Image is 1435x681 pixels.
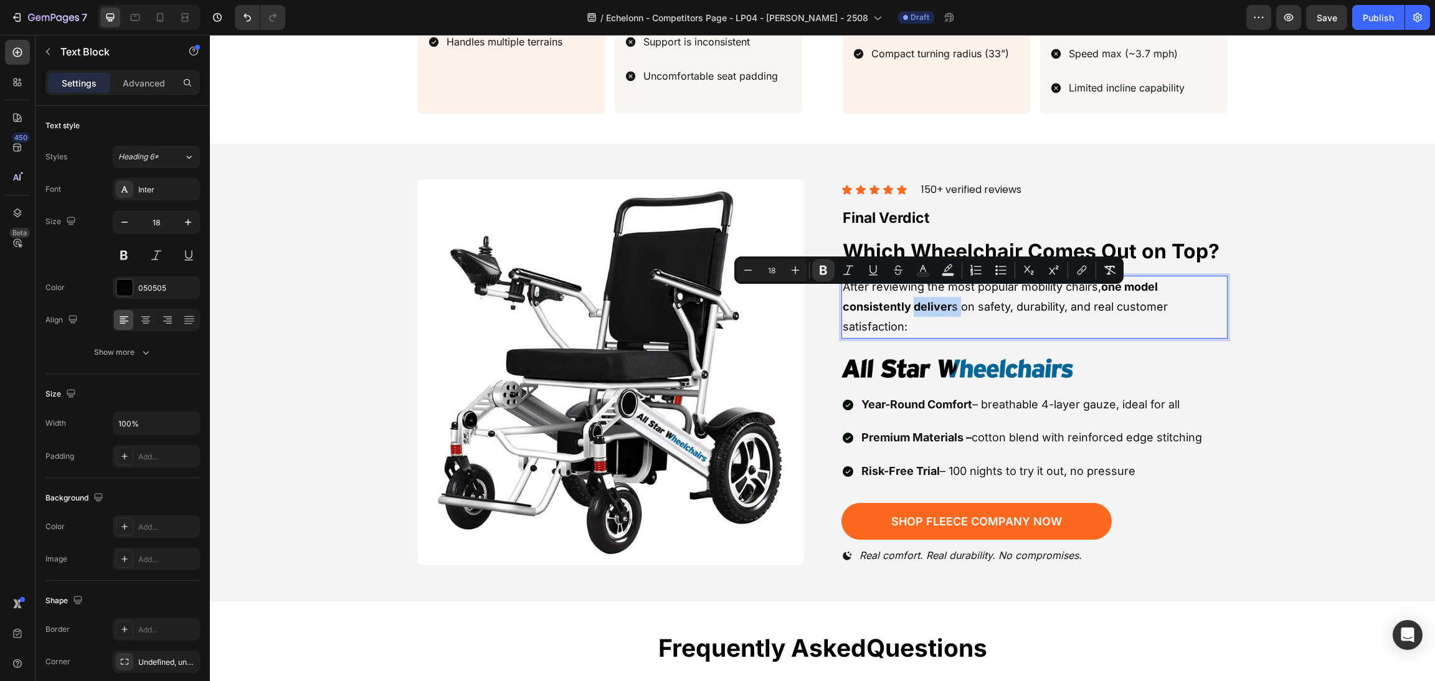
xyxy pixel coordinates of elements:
input: Auto [113,412,199,434]
span: / [600,11,604,24]
div: Border [45,624,70,635]
p: Limited incline capability [859,44,998,62]
div: Align [45,312,80,329]
p: Uncomfortable seat padding [433,32,577,50]
div: Add... [138,522,197,533]
div: Undefined, undefined, undefined, undefined [138,657,197,668]
p: 150+ verified reviews [711,148,812,162]
div: Size [45,386,78,403]
span: Draft [911,12,929,23]
div: Color [45,282,65,293]
div: Corner [45,656,70,667]
p: After reviewing the most popular mobility chairs, s on safety, durability, and real customer sati... [633,242,1016,303]
a: shop fleece company now [632,468,902,505]
p: Real comfort. Real durability. No compromises. [650,512,872,530]
span: Questions [656,598,777,627]
div: Padding [45,451,74,462]
div: Add... [138,624,197,636]
p: Settings [62,77,97,90]
h2: Which Wheelchair Comes Out on Top? [632,202,1018,231]
div: Color [45,521,65,532]
div: Font [45,184,61,195]
div: Shape [45,593,85,609]
button: Heading 6* [113,146,200,168]
span: Save [1317,12,1337,23]
span: Final Verdict [633,174,719,192]
p: shop fleece company now [681,478,852,495]
div: Text style [45,120,80,131]
div: 050505 [138,283,197,294]
div: Add... [138,451,197,463]
div: Undo/Redo [235,5,285,30]
div: Publish [1363,11,1394,24]
p: Advanced [123,77,165,90]
button: 7 [5,5,93,30]
button: Show more [45,341,200,364]
strong: Year-Round Comfort [651,363,762,376]
div: 450 [12,133,30,143]
p: – 100 nights to try it out, no pressure [651,426,992,446]
div: Beta [9,228,30,238]
div: Size [45,214,78,230]
p: – breathable 4-layer gauze, ideal for all [651,360,992,380]
img: Beige muslin blanket by The Fleece Company draped over a rattan chair in a cozy, minimalist room,... [208,144,594,530]
div: Rich Text Editor. Editing area: main [632,241,1018,304]
div: Editor contextual toolbar [734,256,1124,284]
span: Heading 6* [118,151,159,162]
div: Styles [45,151,67,162]
iframe: Design area [210,35,1435,681]
h2: Frequently Asked [333,596,893,631]
div: Open Intercom Messenger [1393,620,1423,650]
p: Text Block [60,44,166,59]
div: Background [45,490,106,507]
button: Publish [1352,5,1404,30]
div: Add... [138,554,197,565]
span: Echelonn - Competitors Page - LP04 - [PERSON_NAME] - 2508 [606,11,868,24]
div: Inter [138,184,197,195]
div: Width [45,418,66,429]
p: 7 [82,10,87,25]
strong: Premium Materials – [651,396,762,409]
button: Save [1306,5,1347,30]
p: cotton blend with reinforced edge stitching [651,393,992,413]
strong: Risk-Free Trial [651,430,730,443]
div: Image [45,553,67,565]
img: The Fleece Company [632,324,863,343]
span: Support is inconsistent [433,1,540,13]
div: Show more [94,346,152,359]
